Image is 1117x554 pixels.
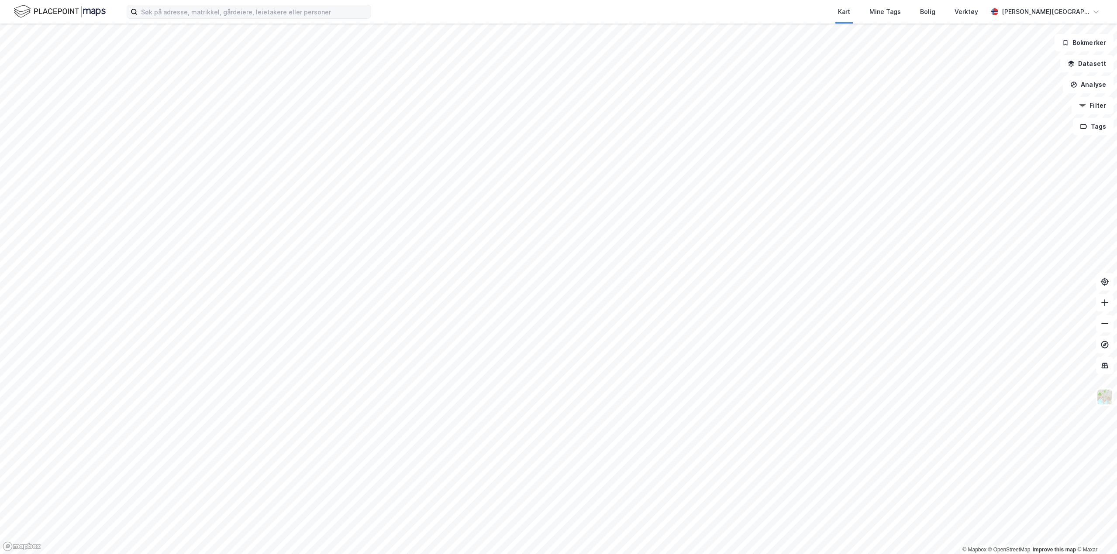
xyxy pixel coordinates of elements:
button: Bokmerker [1055,34,1114,51]
button: Filter [1072,97,1114,114]
div: Mine Tags [869,7,901,17]
div: Bolig [920,7,935,17]
button: Datasett [1060,55,1114,72]
a: OpenStreetMap [988,547,1031,553]
img: logo.f888ab2527a4732fd821a326f86c7f29.svg [14,4,106,19]
img: Z [1096,389,1113,405]
a: Mapbox homepage [3,541,41,551]
div: Kart [838,7,850,17]
div: [PERSON_NAME][GEOGRAPHIC_DATA] [1002,7,1089,17]
button: Tags [1073,118,1114,135]
div: Verktøy [955,7,978,17]
iframe: Chat Widget [1073,512,1117,554]
button: Analyse [1063,76,1114,93]
a: Mapbox [962,547,986,553]
a: Improve this map [1033,547,1076,553]
input: Søk på adresse, matrikkel, gårdeiere, leietakere eller personer [138,5,371,18]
